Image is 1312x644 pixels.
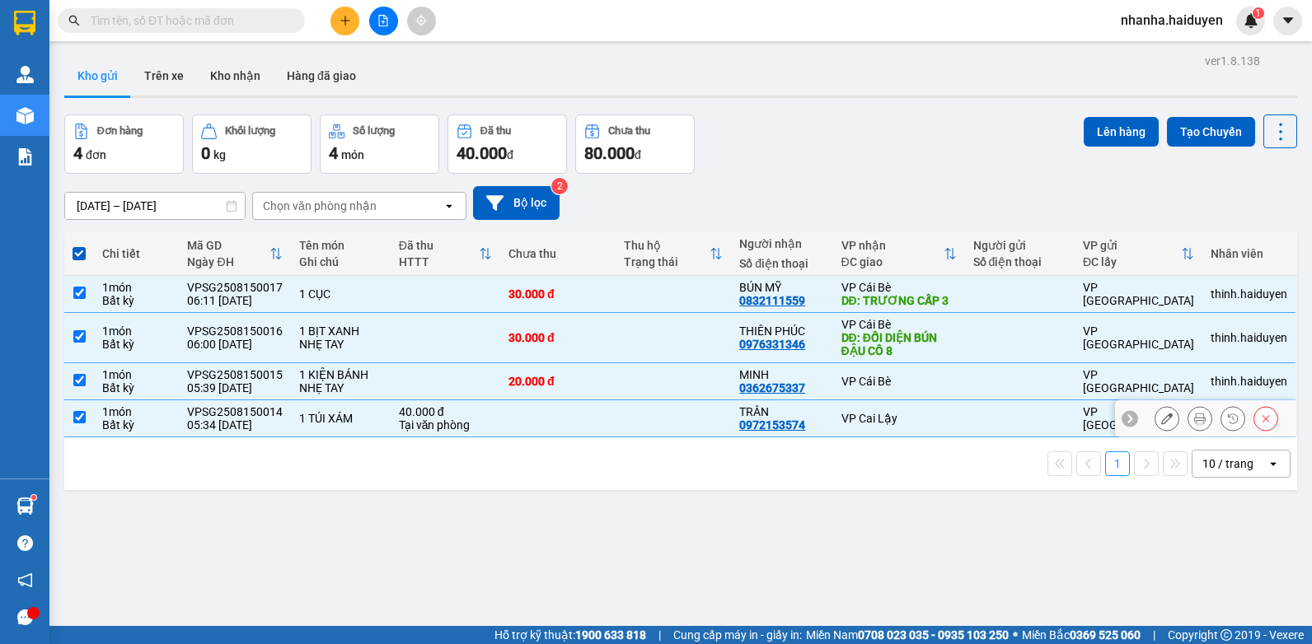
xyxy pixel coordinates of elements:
[841,294,957,307] div: DĐ: TRƯƠNG CẤP 3
[635,148,641,161] span: đ
[508,375,607,388] div: 20.000 đ
[187,368,283,381] div: VPSG2508150015
[551,178,568,194] sup: 2
[1211,247,1287,260] div: Nhân viên
[330,7,359,35] button: plus
[299,239,382,252] div: Tên món
[1083,324,1194,351] div: VP [GEOGRAPHIC_DATA]
[192,114,312,174] button: Khối lượng0kg
[739,418,805,432] div: 0972153574
[457,143,507,163] span: 40.000
[197,56,274,96] button: Kho nhận
[17,535,33,551] span: question-circle
[97,125,143,137] div: Đơn hàng
[1167,117,1255,147] button: Tạo Chuyến
[1105,451,1130,476] button: 1
[1202,455,1253,472] div: 10 / trang
[225,125,275,137] div: Khối lượng
[102,381,171,394] div: Bất kỳ
[841,239,944,252] div: VP nhận
[739,257,824,270] div: Số điện thoại
[64,56,131,96] button: Kho gửi
[1084,117,1159,147] button: Lên hàng
[1221,629,1232,641] span: copyright
[299,287,382,301] div: 1 CỤC
[658,626,661,644] span: |
[841,375,957,388] div: VP Cái Bè
[102,324,171,338] div: 1 món
[274,56,369,96] button: Hàng đã giao
[1022,626,1141,644] span: Miền Bắc
[102,405,171,418] div: 1 món
[187,255,269,268] div: Ngày ĐH
[739,405,824,418] div: TRÂN
[1013,632,1018,638] span: ⚪️
[1267,457,1280,470] svg: open
[187,405,283,418] div: VPSG2508150014
[508,247,607,260] div: Chưa thu
[340,15,351,26] span: plus
[102,281,171,294] div: 1 món
[1155,406,1179,431] div: Sửa đơn hàng
[407,7,436,35] button: aim
[187,381,283,394] div: 05:39 [DATE]
[299,381,382,394] div: NHẸ TAY
[841,331,957,357] div: DĐ: ĐỐI DIỆN BÚN ĐẬU CÔ 8
[973,255,1066,268] div: Số điện thoại
[858,628,1009,642] strong: 0708 023 035 - 0935 103 250
[1205,52,1260,70] div: ver 1.8.138
[68,15,80,26] span: search
[399,255,479,268] div: HTTT
[16,497,34,515] img: warehouse-icon
[391,232,500,276] th: Toggle SortBy
[739,338,805,351] div: 0976331346
[299,368,382,381] div: 1 KIỆN BÁNH
[353,125,395,137] div: Số lượng
[31,495,36,500] sup: 1
[1211,287,1287,301] div: thinh.haiduyen
[377,15,389,26] span: file-add
[1255,7,1261,19] span: 1
[1083,368,1194,394] div: VP [GEOGRAPHIC_DATA]
[102,368,171,381] div: 1 món
[341,148,364,161] span: món
[16,107,34,124] img: warehouse-icon
[624,255,710,268] div: Trạng thái
[507,148,513,161] span: đ
[841,281,957,294] div: VP Cái Bè
[91,12,285,30] input: Tìm tên, số ĐT hoặc mã đơn
[841,255,944,268] div: ĐC giao
[299,338,382,351] div: NHẸ TAY
[131,56,197,96] button: Trên xe
[473,186,560,220] button: Bộ lọc
[65,193,245,219] input: Select a date range.
[833,232,965,276] th: Toggle SortBy
[187,338,283,351] div: 06:00 [DATE]
[187,324,283,338] div: VPSG2508150016
[841,318,957,331] div: VP Cái Bè
[1244,13,1258,28] img: icon-new-feature
[806,626,1009,644] span: Miền Nam
[673,626,802,644] span: Cung cấp máy in - giấy in:
[187,294,283,307] div: 06:11 [DATE]
[1083,405,1194,432] div: VP [GEOGRAPHIC_DATA]
[1083,281,1194,307] div: VP [GEOGRAPHIC_DATA]
[508,331,607,344] div: 30.000 đ
[739,381,805,394] div: 0362675337
[447,114,567,174] button: Đã thu40.000đ
[299,255,382,268] div: Ghi chú
[102,247,171,260] div: Chi tiết
[739,281,824,294] div: BÚN MỸ
[739,294,805,307] div: 0832111559
[320,114,439,174] button: Số lượng4món
[608,125,650,137] div: Chưa thu
[616,232,731,276] th: Toggle SortBy
[16,148,34,166] img: solution-icon
[1253,7,1264,19] sup: 1
[201,143,210,163] span: 0
[16,66,34,83] img: warehouse-icon
[480,125,511,137] div: Đã thu
[973,239,1066,252] div: Người gửi
[299,412,382,425] div: 1 TÚI XÁM
[187,239,269,252] div: Mã GD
